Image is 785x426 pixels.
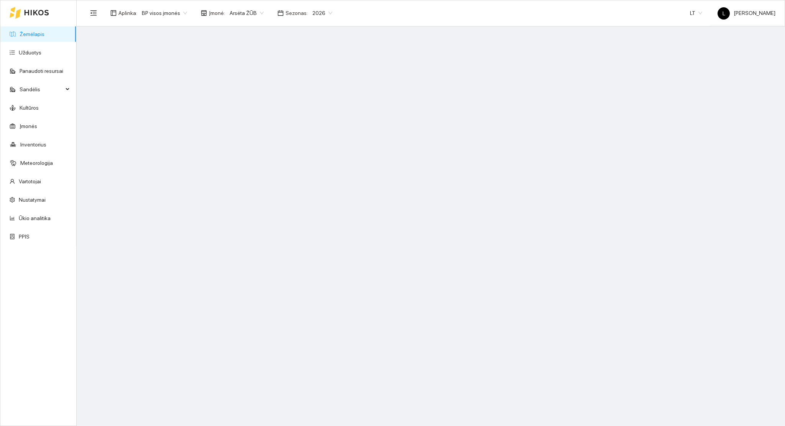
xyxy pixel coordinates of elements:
[19,197,46,203] a: Nustatymai
[278,10,284,16] span: calendar
[201,10,207,16] span: shop
[118,9,137,17] span: Aplinka :
[19,234,30,240] a: PPIS
[286,9,308,17] span: Sezonas :
[20,160,53,166] a: Meteorologija
[110,10,117,16] span: layout
[142,7,187,19] span: BP visos įmonės
[90,10,97,16] span: menu-fold
[19,49,41,56] a: Užduotys
[718,10,775,16] span: [PERSON_NAME]
[19,178,41,184] a: Vartotojai
[312,7,332,19] span: 2026
[20,141,46,148] a: Inventorius
[20,82,63,97] span: Sandėlis
[20,123,37,129] a: Įmonės
[19,215,51,221] a: Ūkio analitika
[209,9,225,17] span: Įmonė :
[230,7,264,19] span: Arsėta ŽŪB
[723,7,725,20] span: L
[20,31,44,37] a: Žemėlapis
[20,68,63,74] a: Panaudoti resursai
[690,7,702,19] span: LT
[20,105,39,111] a: Kultūros
[86,5,101,21] button: menu-fold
